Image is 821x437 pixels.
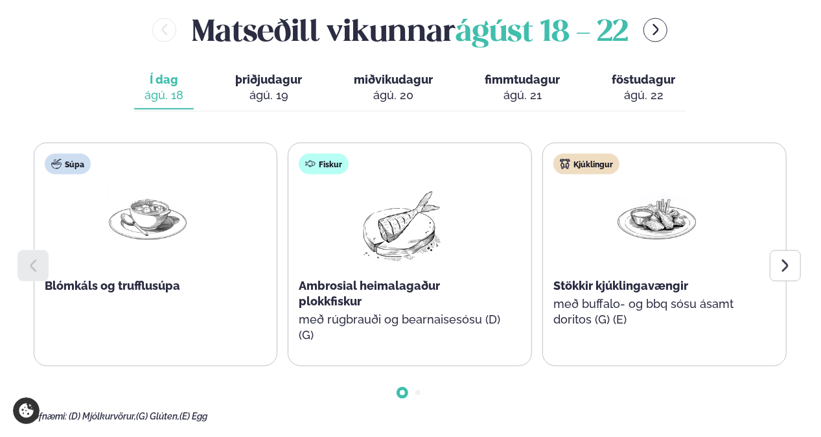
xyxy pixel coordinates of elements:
[32,411,67,421] span: Ofnæmi:
[612,73,675,86] span: föstudagur
[643,18,667,42] button: menu-btn-right
[13,397,40,424] a: Cookie settings
[225,67,312,110] button: þriðjudagur ágú. 19
[485,73,560,86] span: fimmtudagur
[400,390,405,396] span: Go to slide 1
[51,159,62,169] img: soup.svg
[354,73,433,86] span: miðvikudagur
[299,279,440,308] span: Ambrosial heimalagaður plokkfiskur
[553,154,619,174] div: Kjúklingur
[145,88,183,103] div: ágú. 18
[360,185,443,268] img: fish.png
[45,279,180,292] span: Blómkáls og trufflusúpa
[106,185,189,245] img: Soup.png
[299,154,349,174] div: Fiskur
[485,88,560,103] div: ágú. 21
[553,279,688,292] span: Stökkir kjúklingavængir
[192,9,628,51] h2: Matseðill vikunnar
[136,411,179,421] span: (G) Glúten,
[299,312,505,343] p: með rúgbrauði og bearnaisesósu (D) (G)
[612,88,675,103] div: ágú. 22
[235,73,302,86] span: þriðjudagur
[152,18,176,42] button: menu-btn-left
[415,390,421,396] span: Go to slide 2
[69,411,136,421] span: (D) Mjólkurvörur,
[45,154,91,174] div: Súpa
[553,296,759,327] p: með buffalo- og bbq sósu ásamt doritos (G) (E)
[560,159,570,169] img: chicken.svg
[474,67,570,110] button: fimmtudagur ágú. 21
[456,19,628,47] span: ágúst 18 - 22
[343,67,443,110] button: miðvikudagur ágú. 20
[235,88,302,103] div: ágú. 19
[179,411,207,421] span: (E) Egg
[354,88,433,103] div: ágú. 20
[305,159,316,169] img: fish.svg
[601,67,686,110] button: föstudagur ágú. 22
[615,185,698,245] img: Chicken-wings-legs.png
[134,67,194,110] button: Í dag ágú. 18
[145,72,183,88] span: Í dag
